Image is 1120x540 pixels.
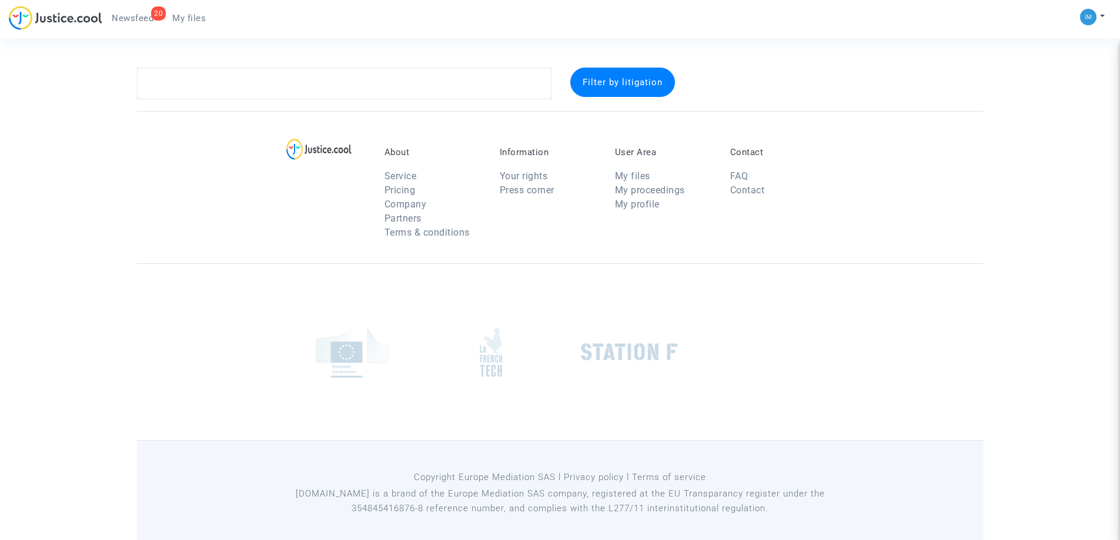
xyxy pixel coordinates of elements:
[385,170,417,182] a: Service
[172,13,206,24] span: My files
[385,185,416,196] a: Pricing
[9,6,102,30] img: jc-logo.svg
[112,13,153,24] span: Newsfeed
[500,147,597,157] p: Information
[163,9,215,27] a: My files
[385,227,470,238] a: Terms & conditions
[151,6,166,21] div: 20
[500,185,554,196] a: Press corner
[583,77,663,88] span: Filter by litigation
[1080,9,1096,25] img: a105443982b9e25553e3eed4c9f672e7
[385,199,427,210] a: Company
[385,213,422,224] a: Partners
[615,170,650,182] a: My files
[730,185,765,196] a: Contact
[615,185,685,196] a: My proceedings
[385,147,482,157] p: About
[730,170,748,182] a: FAQ
[615,199,660,210] a: My profile
[316,327,389,378] img: europe_commision.png
[730,147,828,157] p: Contact
[581,343,678,361] img: stationf.png
[102,9,163,27] a: 20Newsfeed
[292,487,828,516] p: [DOMAIN_NAME] is a brand of the Europe Mediation SAS company, registered at the EU Transparancy r...
[500,170,548,182] a: Your rights
[292,470,828,485] p: Copyright Europe Mediation SAS l Privacy policy l Terms of service
[480,327,502,377] img: french_tech.png
[615,147,713,157] p: User Area
[286,139,352,160] img: logo-lg.svg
